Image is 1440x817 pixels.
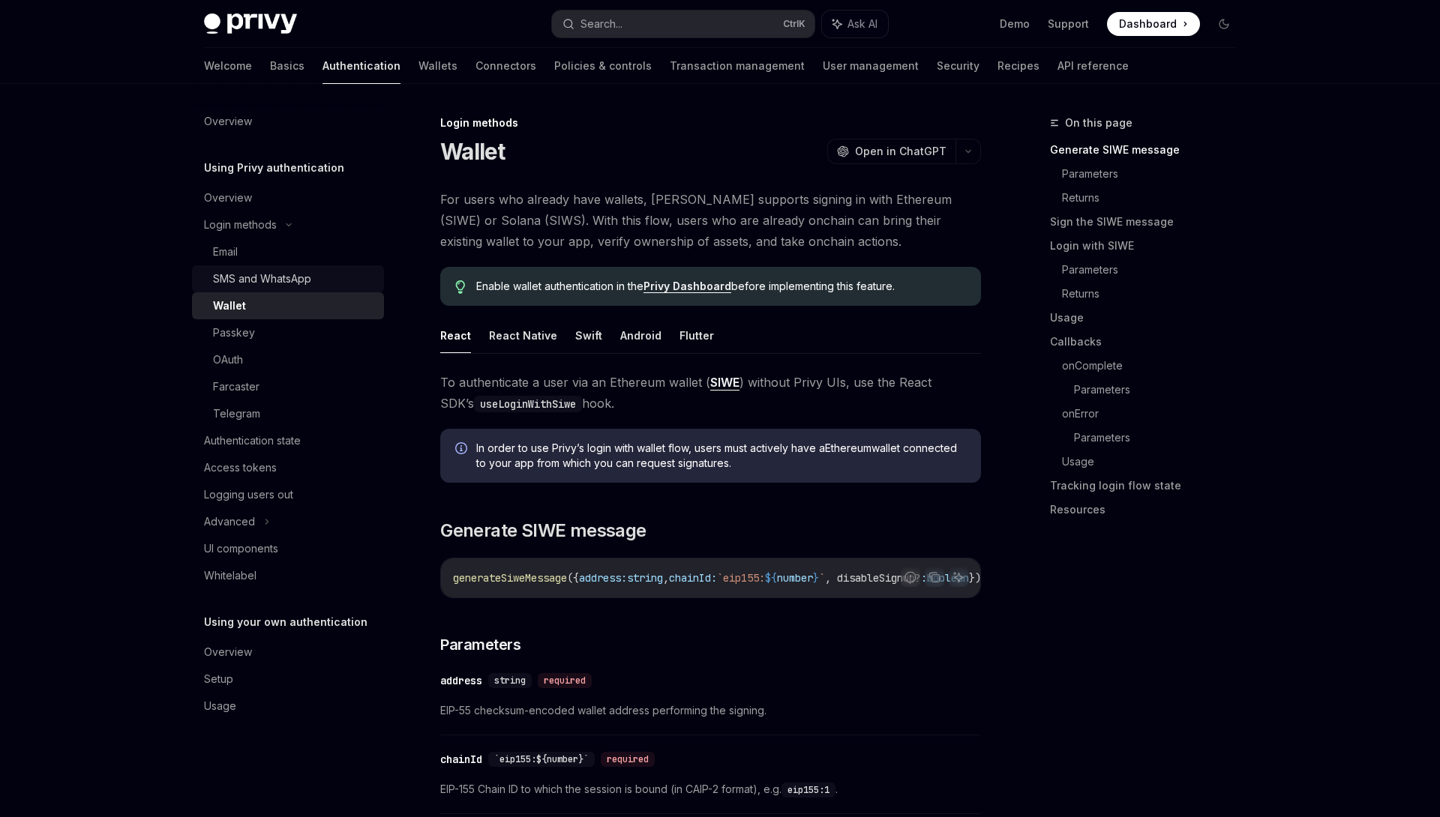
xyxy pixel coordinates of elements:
[1062,186,1248,210] a: Returns
[440,189,981,252] span: For users who already have wallets, [PERSON_NAME] supports signing in with Ethereum (SIWE) or Sol...
[204,459,277,477] div: Access tokens
[777,571,813,585] span: number
[717,571,765,585] span: `eip155:
[949,567,968,587] button: Ask AI
[440,780,981,798] span: EIP-155 Chain ID to which the session is bound (in CAIP-2 format), e.g. .
[204,513,255,531] div: Advanced
[925,567,944,587] button: Copy the contents from the code block
[825,571,921,585] span: , disableSignup?
[579,571,627,585] span: address:
[192,666,384,693] a: Setup
[192,346,384,373] a: OAuth
[476,441,966,471] span: In order to use Privy’s login with wallet flow, users must actively have a Ethereum wallet connec...
[1062,354,1248,378] a: onComplete
[455,442,470,457] svg: Info
[710,375,739,391] a: SIWE
[192,427,384,454] a: Authentication state
[494,753,589,765] span: `eip155:${number}`
[847,16,877,31] span: Ask AI
[192,319,384,346] a: Passkey
[765,571,777,585] span: ${
[819,571,825,585] span: `
[204,567,256,585] div: Whitelabel
[580,15,622,33] div: Search...
[1057,48,1129,84] a: API reference
[192,184,384,211] a: Overview
[552,10,814,37] button: Search...CtrlK
[192,693,384,720] a: Usage
[440,673,482,688] div: address
[627,571,663,585] span: string
[192,639,384,666] a: Overview
[1050,474,1248,498] a: Tracking login flow state
[440,115,981,130] div: Login methods
[620,318,661,353] button: Android
[1000,16,1030,31] a: Demo
[1065,114,1132,132] span: On this page
[204,216,277,234] div: Login methods
[192,454,384,481] a: Access tokens
[204,540,278,558] div: UI components
[213,378,259,396] div: Farcaster
[475,48,536,84] a: Connectors
[827,139,955,164] button: Open in ChatGPT
[204,613,367,631] h5: Using your own authentication
[567,571,579,585] span: ({
[670,48,805,84] a: Transaction management
[192,535,384,562] a: UI components
[204,697,236,715] div: Usage
[1212,12,1236,36] button: Toggle dark mode
[1107,12,1200,36] a: Dashboard
[270,48,304,84] a: Basics
[204,189,252,207] div: Overview
[1050,306,1248,330] a: Usage
[781,783,835,798] code: eip155:1
[1050,498,1248,522] a: Resources
[192,292,384,319] a: Wallet
[204,486,293,504] div: Logging users out
[440,372,981,414] span: To authenticate a user via an Ethereum wallet ( ) without Privy UIs, use the React SDK’s hook.
[213,243,238,261] div: Email
[213,270,311,288] div: SMS and WhatsApp
[1048,16,1089,31] a: Support
[440,519,646,543] span: Generate SIWE message
[213,351,243,369] div: OAuth
[204,432,301,450] div: Authentication state
[474,396,582,412] code: useLoginWithSiwe
[823,48,919,84] a: User management
[663,571,669,585] span: ,
[822,10,888,37] button: Ask AI
[453,571,567,585] span: generateSiweMessage
[192,108,384,135] a: Overview
[601,752,655,767] div: required
[1050,330,1248,354] a: Callbacks
[476,279,966,294] span: Enable wallet authentication in the before implementing this feature.
[669,571,717,585] span: chainId:
[901,567,920,587] button: Report incorrect code
[213,324,255,342] div: Passkey
[1050,234,1248,258] a: Login with SIWE
[204,159,344,177] h5: Using Privy authentication
[1119,16,1177,31] span: Dashboard
[1062,450,1248,474] a: Usage
[440,752,482,767] div: chainId
[455,280,466,294] svg: Tip
[192,373,384,400] a: Farcaster
[783,18,805,30] span: Ctrl K
[489,318,557,353] button: React Native
[204,643,252,661] div: Overview
[440,138,505,165] h1: Wallet
[192,265,384,292] a: SMS and WhatsApp
[554,48,652,84] a: Policies & controls
[969,571,981,585] span: })
[440,702,981,720] span: EIP-55 checksum-encoded wallet address performing the signing.
[192,400,384,427] a: Telegram
[204,670,233,688] div: Setup
[494,675,526,687] span: string
[418,48,457,84] a: Wallets
[440,318,471,353] button: React
[855,144,946,159] span: Open in ChatGPT
[813,571,819,585] span: }
[192,481,384,508] a: Logging users out
[997,48,1039,84] a: Recipes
